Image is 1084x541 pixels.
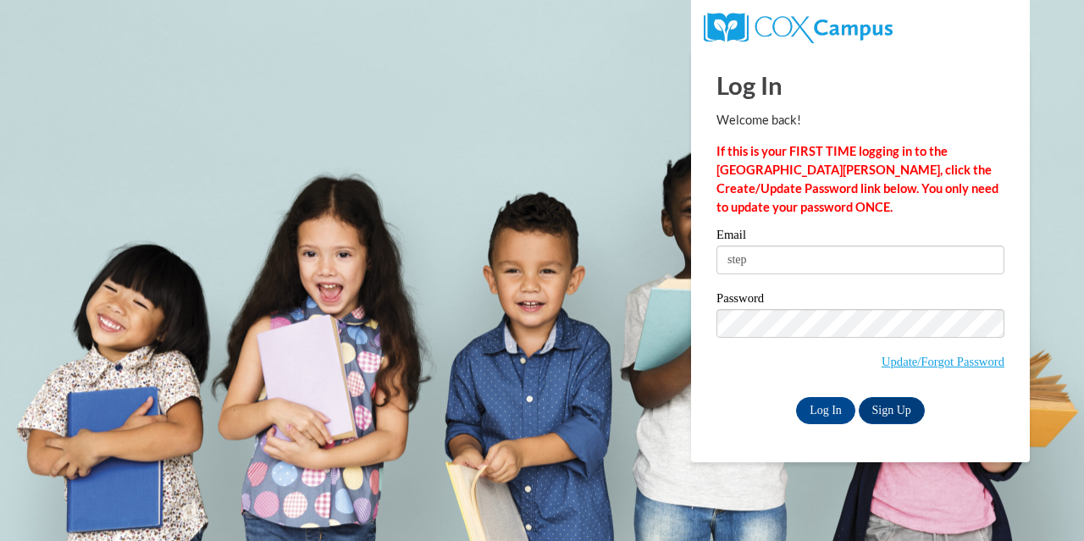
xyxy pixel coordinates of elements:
[704,13,893,43] img: COX Campus
[882,355,1004,368] a: Update/Forgot Password
[716,111,1004,130] p: Welcome back!
[716,144,998,214] strong: If this is your FIRST TIME logging in to the [GEOGRAPHIC_DATA][PERSON_NAME], click the Create/Upd...
[716,292,1004,309] label: Password
[716,229,1004,246] label: Email
[796,397,855,424] input: Log In
[716,68,1004,102] h1: Log In
[859,397,925,424] a: Sign Up
[704,19,893,34] a: COX Campus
